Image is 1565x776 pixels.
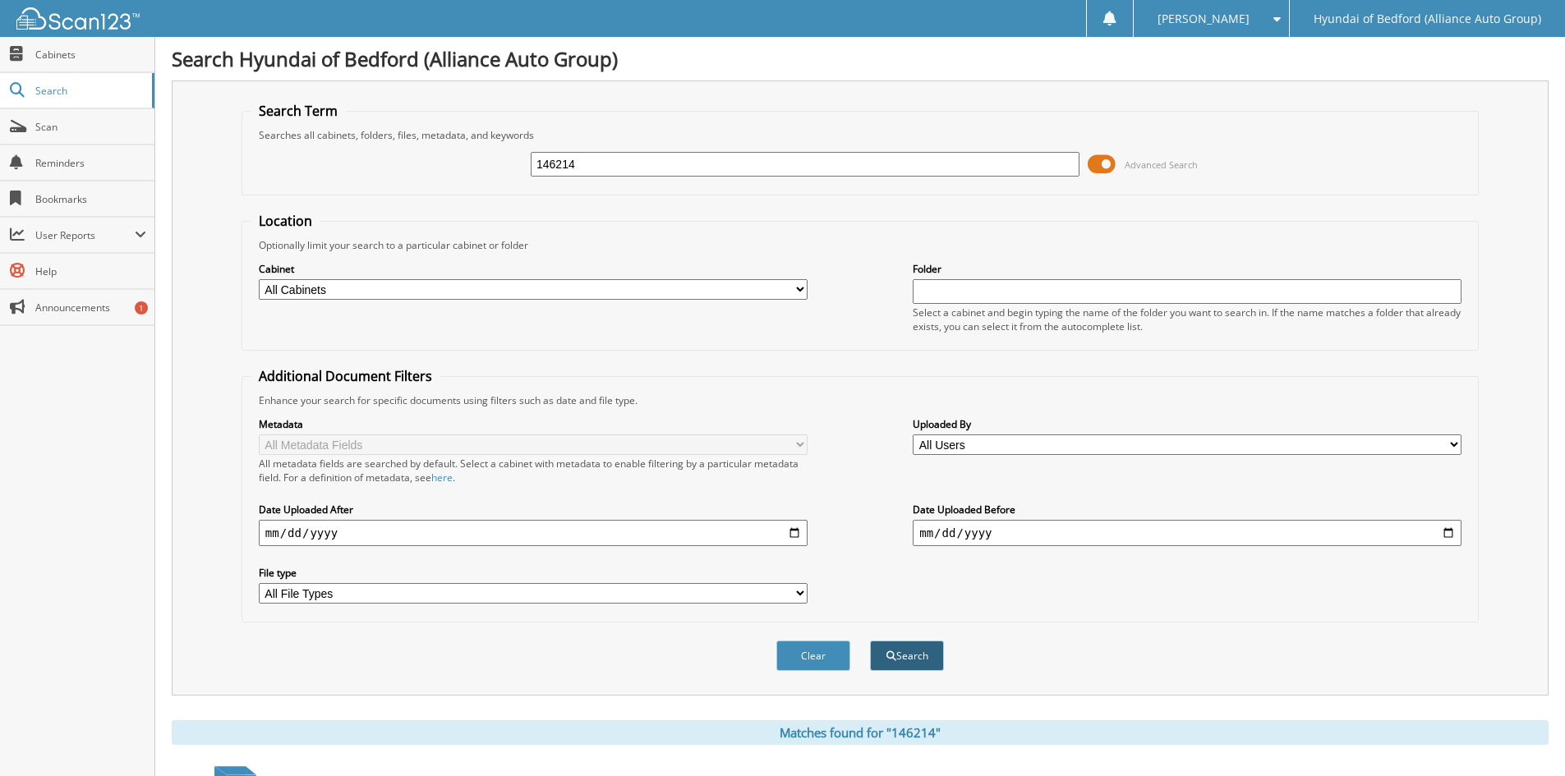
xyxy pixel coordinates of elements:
[913,305,1461,333] div: Select a cabinet and begin typing the name of the folder you want to search in. If the name match...
[431,471,453,484] a: here
[259,520,808,546] input: start
[259,566,808,580] label: File type
[259,457,808,484] div: All metadata fields are searched by default. Select a cabinet with metadata to enable filtering b...
[913,417,1461,431] label: Uploaded By
[251,393,1470,407] div: Enhance your search for specific documents using filters such as date and file type.
[1483,697,1565,776] iframe: Chat Widget
[251,128,1470,142] div: Searches all cabinets, folders, files, metadata, and keywords
[35,120,146,134] span: Scan
[1158,14,1250,24] span: [PERSON_NAME]
[35,48,146,62] span: Cabinets
[35,192,146,206] span: Bookmarks
[35,264,146,278] span: Help
[251,238,1470,252] div: Optionally limit your search to a particular cabinet or folder
[870,641,944,671] button: Search
[172,720,1549,745] div: Matches found for "146214"
[776,641,850,671] button: Clear
[259,503,808,517] label: Date Uploaded After
[35,84,144,98] span: Search
[913,503,1461,517] label: Date Uploaded Before
[251,212,320,230] legend: Location
[251,102,346,120] legend: Search Term
[913,262,1461,276] label: Folder
[251,367,440,385] legend: Additional Document Filters
[16,7,140,30] img: scan123-logo-white.svg
[135,301,148,315] div: 1
[259,262,808,276] label: Cabinet
[1125,158,1198,171] span: Advanced Search
[35,301,146,315] span: Announcements
[1314,14,1541,24] span: Hyundai of Bedford (Alliance Auto Group)
[172,45,1549,72] h1: Search Hyundai of Bedford (Alliance Auto Group)
[913,520,1461,546] input: end
[35,156,146,170] span: Reminders
[35,228,135,242] span: User Reports
[259,417,808,431] label: Metadata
